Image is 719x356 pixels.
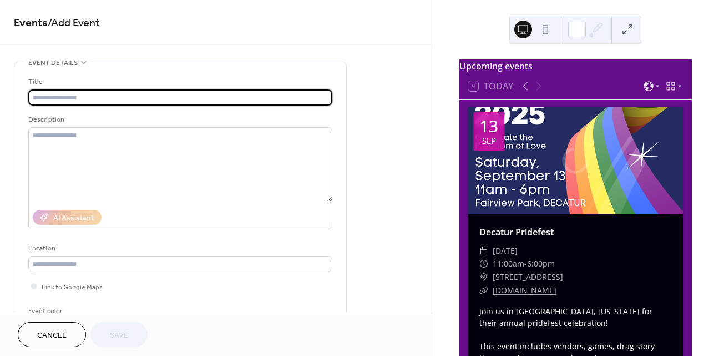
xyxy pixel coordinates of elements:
[493,257,524,270] span: 11:00am
[48,12,100,34] span: / Add Event
[479,244,488,258] div: ​
[28,305,112,317] div: Event color
[18,322,86,347] button: Cancel
[493,244,518,258] span: [DATE]
[527,257,555,270] span: 6:00pm
[479,118,498,134] div: 13
[482,137,496,145] div: Sep
[28,76,330,88] div: Title
[479,270,488,284] div: ​
[28,243,330,254] div: Location
[37,330,67,342] span: Cancel
[14,12,48,34] a: Events
[479,226,554,238] a: Decatur Pridefest
[28,57,78,69] span: Event details
[479,284,488,297] div: ​
[42,282,103,293] span: Link to Google Maps
[493,285,556,295] a: [DOMAIN_NAME]
[479,257,488,270] div: ​
[28,114,330,126] div: Description
[493,270,563,284] span: [STREET_ADDRESS]
[524,257,527,270] span: -
[459,59,692,73] div: Upcoming events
